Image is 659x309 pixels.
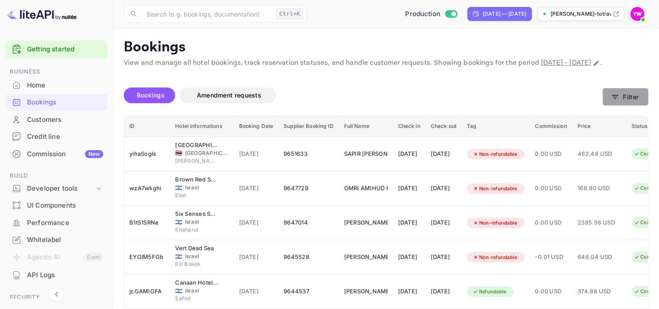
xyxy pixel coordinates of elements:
div: API Logs [27,270,103,280]
button: Collapse navigation [49,286,64,302]
span: Business [5,67,108,77]
span: [DATE] [239,149,274,159]
img: Yahav Winkler [630,7,644,21]
span: Production [405,9,440,19]
a: API Logs [5,267,108,283]
a: Home [5,77,108,93]
div: [DATE] — [DATE] [483,10,526,18]
div: [DATE] [431,181,456,195]
div: account-settings tabs [124,87,602,103]
div: [DATE] [431,250,456,264]
div: [DATE] [398,147,420,161]
div: Home [5,77,108,94]
div: SAPIR HERSHKOVICH [344,147,388,161]
div: Home [27,81,103,91]
div: Performance [27,218,103,228]
span: Safed [175,295,219,302]
div: B1tS1SRNe [129,216,165,230]
span: Israel [175,219,182,225]
div: Canaan Hotel - Limited Edition By Fattal [175,279,219,287]
span: Thailand [175,150,182,156]
div: New [85,150,103,158]
span: 0.00 USD [535,184,567,193]
span: Israel [175,254,182,259]
span: Israel [185,218,229,226]
span: 168.90 USD [578,184,621,193]
div: yihaSogls [129,147,165,161]
div: Bookings [5,94,108,111]
div: KOBI DALAL [344,250,388,264]
a: CommissionNew [5,146,108,162]
span: Bookings [137,91,165,99]
div: [DATE] [431,285,456,299]
div: Non-refundable [467,149,523,160]
span: 0.00 USD [535,287,567,296]
th: Supplier Booking ID [278,116,338,137]
div: Chaweng Garden Beach Resort [175,141,219,150]
div: Switch to Sandbox mode [402,9,460,19]
th: Check in [393,116,426,137]
a: UI Components [5,197,108,213]
div: 9645528 [284,250,333,264]
div: [DATE] [431,216,456,230]
span: Build [5,171,108,181]
span: Amendment requests [197,91,261,99]
img: LiteAPI logo [7,7,77,21]
span: [GEOGRAPHIC_DATA] [185,149,229,157]
a: Getting started [27,44,103,54]
div: Six Senses Shaharut [175,210,219,218]
div: UI Components [27,201,103,211]
div: Vert Dead Sea [175,244,219,253]
div: Refundable [467,286,512,297]
button: Filter [602,88,649,106]
a: Credit line [5,128,108,144]
div: Whitelabel [27,235,103,245]
div: Credit line [5,128,108,145]
span: [PERSON_NAME] [175,157,219,165]
div: Non-refundable [467,218,523,228]
div: Non-refundable [467,183,523,194]
span: [DATE] [239,287,274,296]
div: [DATE] [398,181,420,195]
div: Getting started [5,40,108,58]
span: -0.01 USD [535,252,567,262]
span: Israel [185,184,229,191]
div: API Logs [5,267,108,284]
span: 0.00 USD [535,149,567,159]
div: OMRI AMIHUD KOHAVY [344,181,388,195]
p: [PERSON_NAME]-totravel... [551,10,611,18]
span: 462.48 USD [578,149,621,159]
div: jcGAMIGFA [129,285,165,299]
span: [DATE] [239,218,274,228]
div: Whitelabel [5,232,108,249]
button: Change date range [592,59,601,67]
span: Shaharut [175,226,219,234]
p: Bookings [124,39,649,56]
div: 9644537 [284,285,333,299]
span: Israel [175,288,182,294]
span: [DATE] [239,184,274,193]
div: Developer tools [5,181,108,196]
a: Whitelabel [5,232,108,248]
div: 9647014 [284,216,333,230]
span: 374.88 USD [578,287,621,296]
div: 9647729 [284,181,333,195]
div: Commission [27,149,103,159]
div: [DATE] [398,250,420,264]
span: Israel [185,287,229,295]
div: Performance [5,215,108,232]
div: wzA7wkghi [129,181,165,195]
div: CommissionNew [5,146,108,163]
div: [DATE] [431,147,456,161]
span: [DATE] [239,252,274,262]
span: [DATE] - [DATE] [541,58,591,67]
div: Non-refundable [467,252,523,263]
span: Israel [175,185,182,191]
div: Ctrl+K [276,8,303,20]
a: Customers [5,111,108,128]
span: 646.04 USD [578,252,621,262]
th: Price [572,116,626,137]
a: Performance [5,215,108,231]
div: ASAF NURICK [344,216,388,230]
